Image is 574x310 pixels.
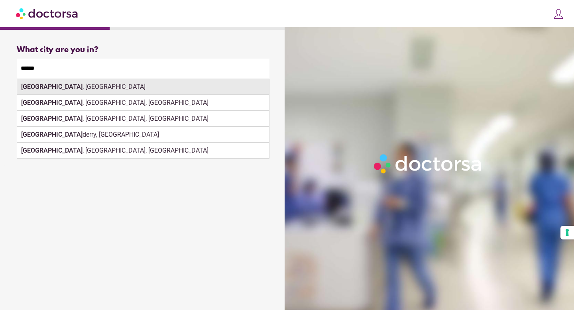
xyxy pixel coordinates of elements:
[21,99,83,106] strong: [GEOGRAPHIC_DATA]
[21,115,83,122] strong: [GEOGRAPHIC_DATA]
[560,226,574,239] button: Your consent preferences for tracking technologies
[21,83,83,90] strong: [GEOGRAPHIC_DATA]
[371,151,486,177] img: Logo-Doctorsa-trans-White-partial-flat.png
[17,79,269,95] div: , [GEOGRAPHIC_DATA]
[17,45,269,55] div: What city are you in?
[17,127,269,143] div: derry, [GEOGRAPHIC_DATA]
[17,95,269,111] div: , [GEOGRAPHIC_DATA], [GEOGRAPHIC_DATA]
[21,147,83,154] strong: [GEOGRAPHIC_DATA]
[17,143,269,159] div: , [GEOGRAPHIC_DATA], [GEOGRAPHIC_DATA]
[16,4,79,22] img: Doctorsa.com
[21,131,83,138] strong: [GEOGRAPHIC_DATA]
[17,78,269,96] div: Make sure the city you pick is where you need assistance.
[553,8,564,20] img: icons8-customer-100.png
[17,111,269,127] div: , [GEOGRAPHIC_DATA], [GEOGRAPHIC_DATA]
